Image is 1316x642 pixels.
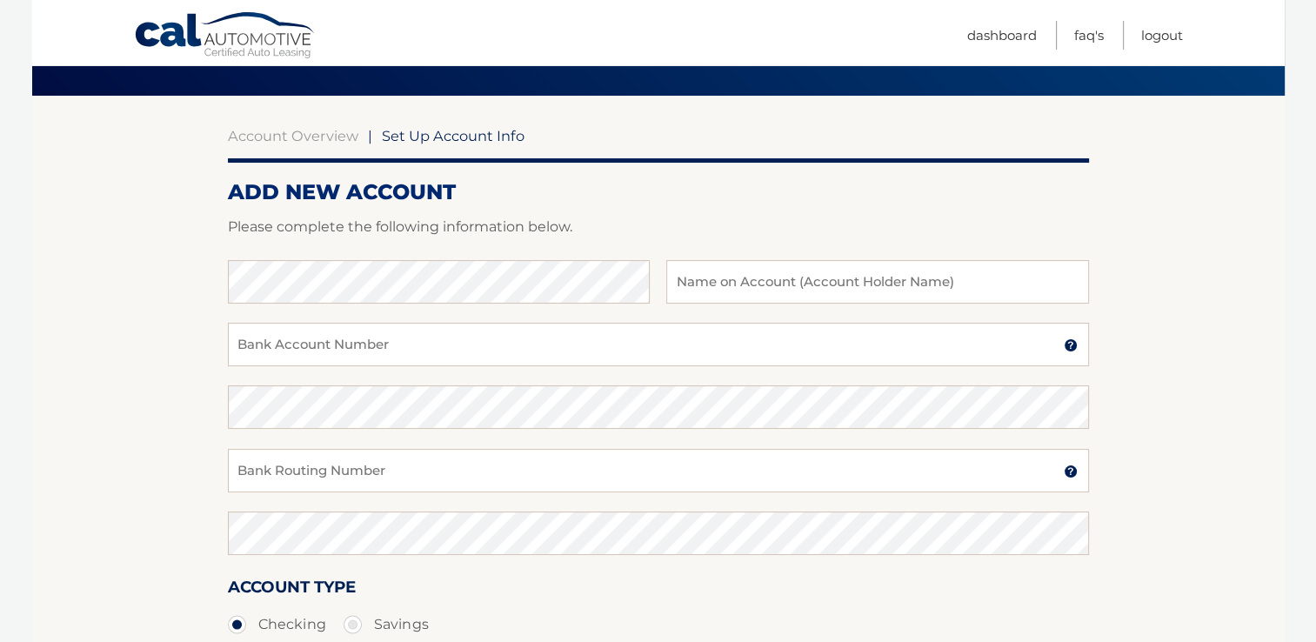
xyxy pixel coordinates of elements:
[382,127,524,144] span: Set Up Account Info
[1064,338,1078,352] img: tooltip.svg
[344,607,429,642] label: Savings
[134,11,317,62] a: Cal Automotive
[228,215,1089,239] p: Please complete the following information below.
[666,260,1088,304] input: Name on Account (Account Holder Name)
[228,179,1089,205] h2: ADD NEW ACCOUNT
[228,323,1089,366] input: Bank Account Number
[1064,465,1078,478] img: tooltip.svg
[967,21,1037,50] a: Dashboard
[228,127,358,144] a: Account Overview
[1141,21,1183,50] a: Logout
[368,127,372,144] span: |
[228,574,356,606] label: Account Type
[228,449,1089,492] input: Bank Routing Number
[228,607,326,642] label: Checking
[1074,21,1104,50] a: FAQ's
